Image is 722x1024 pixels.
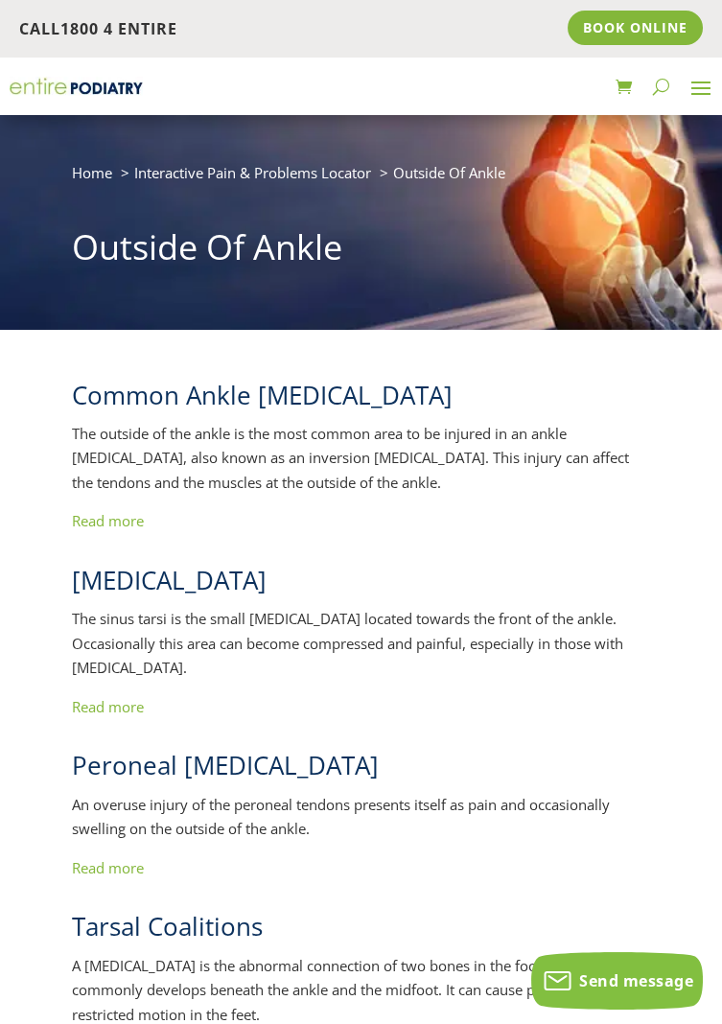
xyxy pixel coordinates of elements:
nav: breadcrumb [72,160,649,199]
a: Read more [72,511,144,530]
span: The outside of the ankle is the most common area to be injured in an ankle [MEDICAL_DATA], also k... [72,424,629,492]
span: Peroneal [MEDICAL_DATA] [72,748,379,782]
a: 1800 4 ENTIRE [60,18,177,39]
span: The sinus tarsi is the small [MEDICAL_DATA] located towards the front of the ankle. Occasionally ... [72,609,623,677]
span: Send message [579,970,693,991]
p: Call [19,17,361,42]
h2: [MEDICAL_DATA] [72,563,649,607]
a: Read more [72,858,144,877]
span: Outside Of Ankle [393,163,505,182]
h2: Common Ankle [MEDICAL_DATA] [72,378,649,422]
span: Tarsal Coalitions [72,909,263,943]
a: Read more [72,697,144,716]
a: Book Online [568,11,703,45]
span: A [MEDICAL_DATA] is the abnormal connection of two bones in the foot. This most commonly develops... [72,956,614,1024]
button: Send message [531,952,703,1010]
span: An overuse injury of the peroneal tendons presents itself as pain and occasionally swelling on th... [72,795,610,839]
a: Interactive Pain & Problems Locator [134,163,371,182]
a: Home [72,163,112,182]
h1: Outside Of Ankle [72,223,649,281]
